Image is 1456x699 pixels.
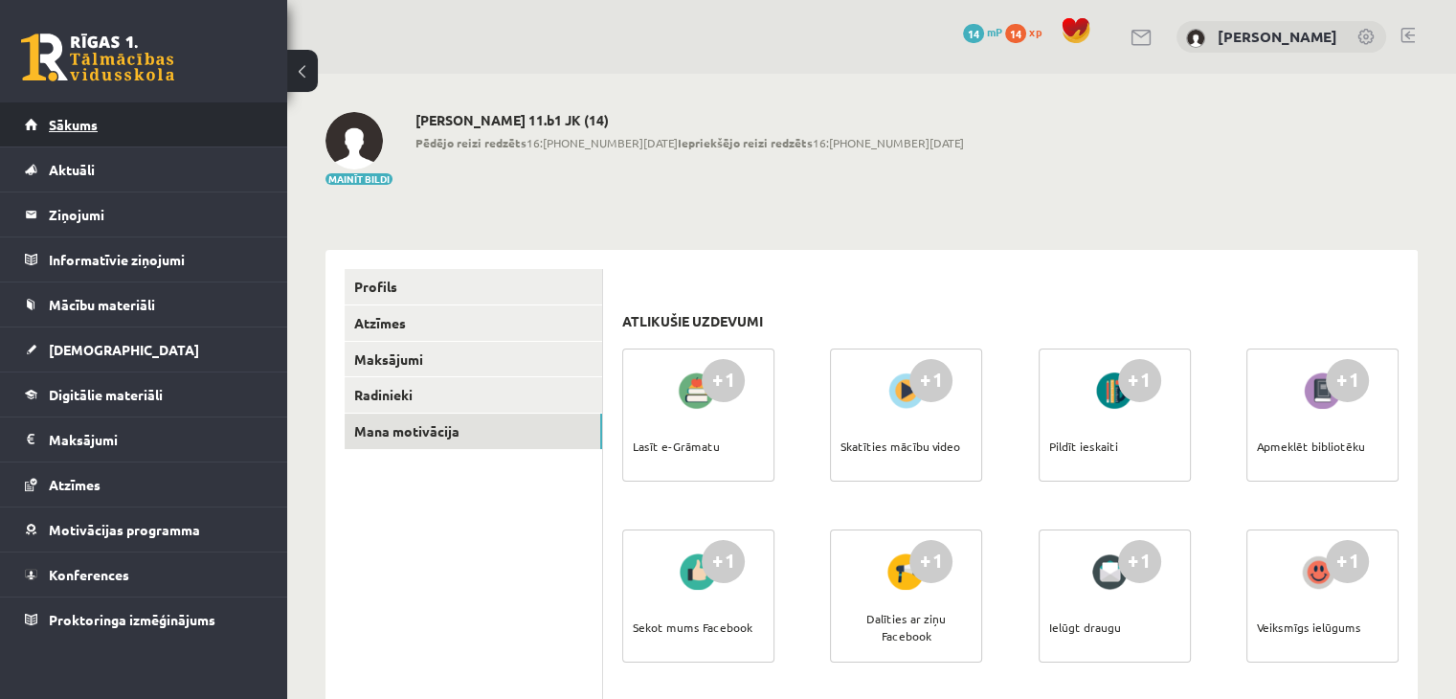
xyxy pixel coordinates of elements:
[25,282,263,327] a: Mācību materiāli
[49,116,98,133] span: Sākums
[1049,594,1121,661] div: Ielūgt draugu
[1186,29,1205,48] img: Sendija Ivanova
[1257,413,1365,480] div: Apmeklēt bibliotēku
[21,34,174,81] a: Rīgas 1. Tālmācības vidusskola
[345,269,602,304] a: Profils
[25,598,263,642] a: Proktoringa izmēģinājums
[702,540,745,583] div: +1
[345,342,602,377] a: Maksājumi
[1005,24,1026,43] span: 14
[49,192,263,237] legend: Ziņojumi
[25,237,263,282] a: Informatīvie ziņojumi
[345,377,602,413] a: Radinieki
[840,413,960,480] div: Skatīties mācību video
[25,417,263,462] a: Maksājumi
[25,192,263,237] a: Ziņojumi
[909,540,952,583] div: +1
[1218,27,1337,46] a: [PERSON_NAME]
[415,134,964,151] span: 16:[PHONE_NUMBER][DATE] 16:[PHONE_NUMBER][DATE]
[1049,413,1118,480] div: Pildīt ieskaiti
[49,566,129,583] span: Konferences
[25,147,263,192] a: Aktuāli
[25,327,263,372] a: [DEMOGRAPHIC_DATA]
[25,102,263,147] a: Sākums
[49,521,200,538] span: Motivācijas programma
[325,173,392,185] button: Mainīt bildi
[702,359,745,402] div: +1
[25,552,263,597] a: Konferences
[1257,594,1361,661] div: Veiksmīgs ielūgums
[25,462,263,507] a: Atzīmes
[49,341,199,358] span: [DEMOGRAPHIC_DATA]
[963,24,984,43] span: 14
[25,507,263,552] a: Motivācijas programma
[49,476,101,493] span: Atzīmes
[25,372,263,417] a: Digitālie materiāli
[415,112,964,128] h2: [PERSON_NAME] 11.b1 JK (14)
[1005,24,1051,39] a: 14 xp
[622,313,763,329] h3: Atlikušie uzdevumi
[49,417,263,462] legend: Maksājumi
[1326,540,1369,583] div: +1
[1118,359,1161,402] div: +1
[49,161,95,178] span: Aktuāli
[1326,359,1369,402] div: +1
[49,237,263,282] legend: Informatīvie ziņojumi
[345,414,602,449] a: Mana motivācija
[909,359,952,402] div: +1
[415,135,526,150] b: Pēdējo reizi redzēts
[633,594,752,661] div: Sekot mums Facebook
[987,24,1002,39] span: mP
[49,386,163,403] span: Digitālie materiāli
[49,296,155,313] span: Mācību materiāli
[1118,540,1161,583] div: +1
[49,611,215,628] span: Proktoringa izmēģinājums
[678,135,813,150] b: Iepriekšējo reizi redzēts
[345,305,602,341] a: Atzīmes
[840,594,972,661] div: Dalīties ar ziņu Facebook
[1029,24,1042,39] span: xp
[325,112,383,169] img: Sendija Ivanova
[963,24,1002,39] a: 14 mP
[633,413,720,480] div: Lasīt e-Grāmatu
